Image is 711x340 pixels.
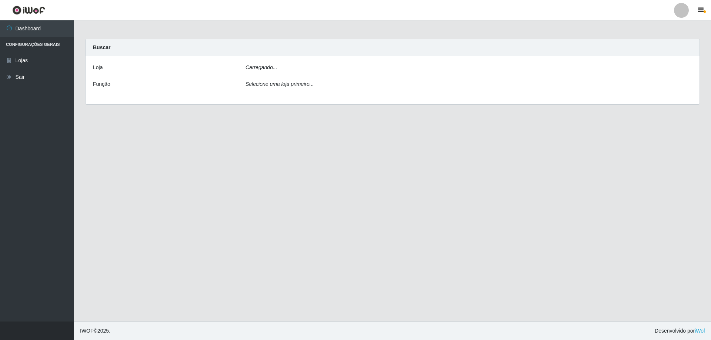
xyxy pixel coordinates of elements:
a: iWof [695,328,705,334]
label: Função [93,80,110,88]
label: Loja [93,64,103,71]
i: Carregando... [246,64,277,70]
span: © 2025 . [80,327,110,335]
span: IWOF [80,328,94,334]
i: Selecione uma loja primeiro... [246,81,314,87]
span: Desenvolvido por [655,327,705,335]
img: CoreUI Logo [12,6,45,15]
strong: Buscar [93,44,110,50]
